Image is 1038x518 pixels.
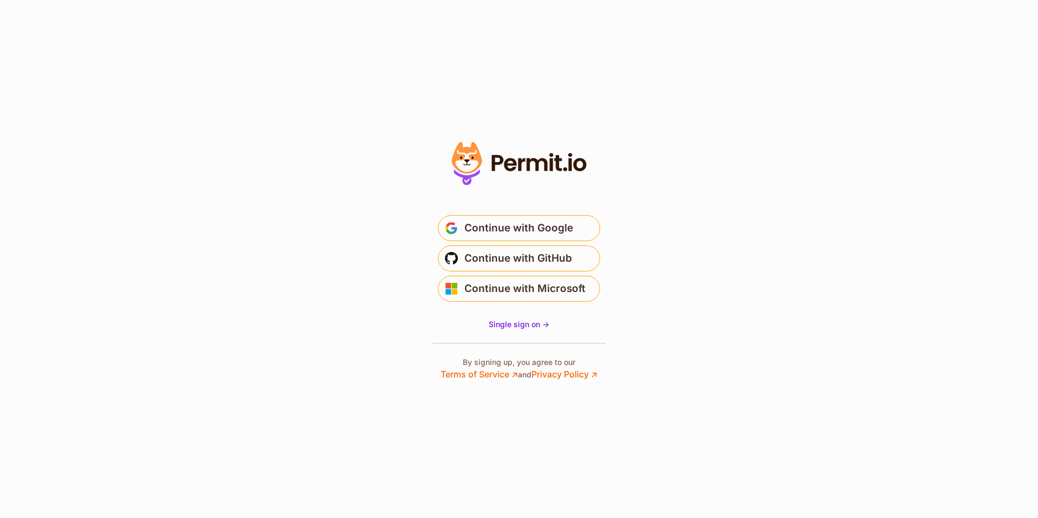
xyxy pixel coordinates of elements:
span: Continue with Google [464,220,573,237]
span: Continue with GitHub [464,250,572,267]
span: Continue with Microsoft [464,280,585,297]
span: Single sign on -> [489,320,549,329]
button: Continue with Microsoft [438,276,600,302]
p: By signing up, you agree to our and [441,357,597,381]
a: Privacy Policy ↗ [531,369,597,380]
a: Single sign on -> [489,319,549,330]
button: Continue with GitHub [438,245,600,271]
button: Continue with Google [438,215,600,241]
a: Terms of Service ↗ [441,369,518,380]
